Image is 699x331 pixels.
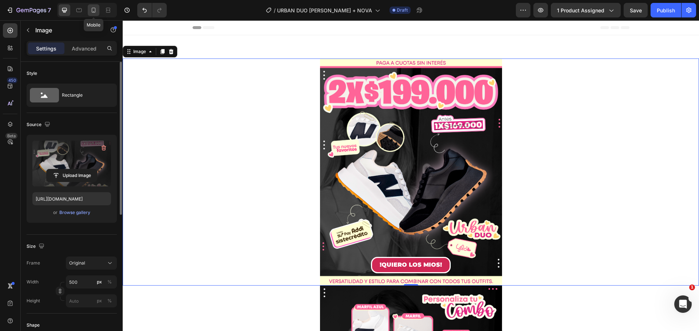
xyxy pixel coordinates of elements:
[48,6,51,15] p: 7
[551,3,621,17] button: 1 product assigned
[3,3,54,17] button: 7
[27,120,52,130] div: Source
[657,7,675,14] div: Publish
[53,208,58,217] span: or
[248,237,328,253] button: <p>!QUIERO LOS MIOS!</p>
[97,298,102,304] div: px
[630,7,642,13] span: Save
[274,7,276,14] span: /
[9,28,25,35] div: Image
[674,295,692,313] iframe: Intercom live chat
[557,7,604,14] span: 1 product assigned
[107,279,112,285] div: %
[689,284,695,290] span: 1
[277,7,372,14] span: URBAN DUO [PERSON_NAME] + NOVA
[46,169,97,182] button: Upload Image
[36,45,56,52] p: Settings
[197,38,379,265] img: gempages_556193373149463595-9c5a5cd5-6eae-4849-a235-ef1156e6669f.png
[66,257,117,270] button: Original
[7,77,17,83] div: 450
[397,7,408,13] span: Draft
[27,70,37,77] div: Style
[95,296,104,305] button: %
[27,298,40,304] label: Height
[27,279,39,285] label: Width
[105,278,114,286] button: px
[59,209,91,216] button: Browse gallery
[5,133,17,139] div: Beta
[651,3,681,17] button: Publish
[97,279,102,285] div: px
[27,242,46,251] div: Size
[32,192,111,205] input: https://example.com/image.jpg
[95,278,104,286] button: %
[66,294,117,307] input: px%
[35,26,97,35] p: Image
[27,260,40,266] label: Frame
[69,260,85,266] span: Original
[59,209,90,216] div: Browse gallery
[27,322,40,328] div: Shape
[62,87,106,104] div: Rectangle
[257,239,319,250] p: !QUIERO LOS MIOS!
[624,3,648,17] button: Save
[107,298,112,304] div: %
[66,275,117,288] input: px%
[123,20,699,331] iframe: Design area
[72,45,96,52] p: Advanced
[137,3,167,17] div: Undo/Redo
[105,296,114,305] button: px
